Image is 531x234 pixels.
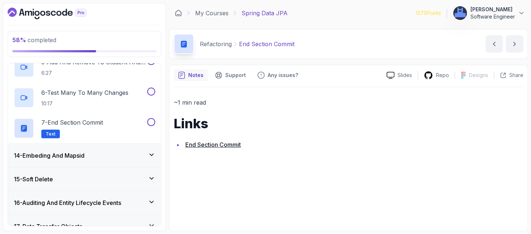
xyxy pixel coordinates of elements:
[12,36,26,44] span: 58 %
[188,72,203,79] p: Notes
[14,57,155,77] button: 5-Add And Remove To Student And Course Sets6:27
[494,72,523,79] button: Share
[225,72,246,79] p: Support
[46,131,55,137] span: Text
[14,88,155,108] button: 6-Test Many To Many Changes10:17
[195,9,229,17] a: My Courses
[381,72,418,79] a: Slides
[239,40,295,48] p: End Section Commit
[41,69,146,77] p: 6:27
[509,72,523,79] p: Share
[14,198,121,207] h3: 16 - Auditing And Entity Lifecycle Events
[418,71,455,80] a: Repo
[174,97,523,108] p: ~1 min read
[469,72,488,79] p: Designs
[14,175,53,183] h3: 15 - Soft Delete
[453,6,467,20] img: user profile image
[12,36,56,44] span: completed
[470,13,515,20] p: Software Engineer
[41,118,103,127] p: 7 - End Section Commit
[174,69,208,81] button: notes button
[242,9,288,17] p: Spring Data JPA
[506,35,523,53] button: next content
[8,144,161,167] button: 14-Embeding And Mapsid
[268,72,298,79] p: Any issues?
[486,35,503,53] button: previous content
[200,40,232,48] p: Refactoring
[174,116,523,131] h1: Links
[453,6,525,20] button: user profile image[PERSON_NAME]Software Engineer
[398,72,412,79] p: Slides
[253,69,302,81] button: Feedback button
[41,88,128,97] p: 6 - Test Many To Many Changes
[14,151,85,160] h3: 14 - Embeding And Mapsid
[8,168,161,191] button: 15-Soft Delete
[416,9,441,17] p: 1275 Points
[436,72,449,79] p: Repo
[185,141,241,148] a: End Section Commit
[175,9,182,17] a: Dashboard
[8,191,161,214] button: 16-Auditing And Entity Lifecycle Events
[41,100,128,107] p: 10:17
[470,6,515,13] p: [PERSON_NAME]
[14,222,82,231] h3: 17 - Data Transfer Objects
[8,8,103,19] a: Dashboard
[14,118,155,138] button: 7-End Section CommitText
[211,69,250,81] button: Support button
